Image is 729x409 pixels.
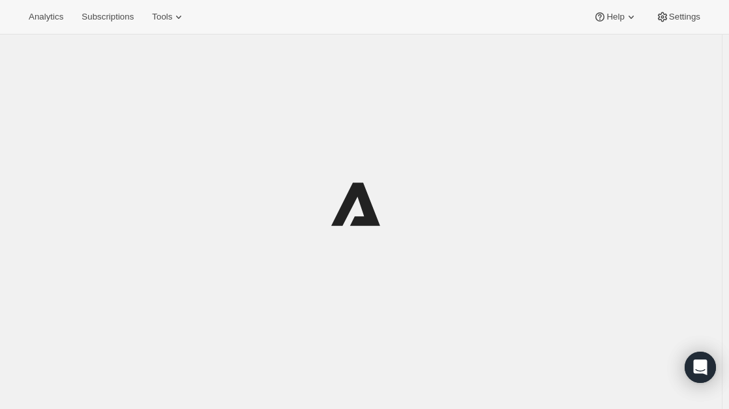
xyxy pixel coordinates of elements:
[685,352,716,383] div: Open Intercom Messenger
[152,12,172,22] span: Tools
[82,12,134,22] span: Subscriptions
[586,8,645,26] button: Help
[21,8,71,26] button: Analytics
[606,12,624,22] span: Help
[648,8,708,26] button: Settings
[144,8,193,26] button: Tools
[74,8,141,26] button: Subscriptions
[29,12,63,22] span: Analytics
[669,12,700,22] span: Settings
